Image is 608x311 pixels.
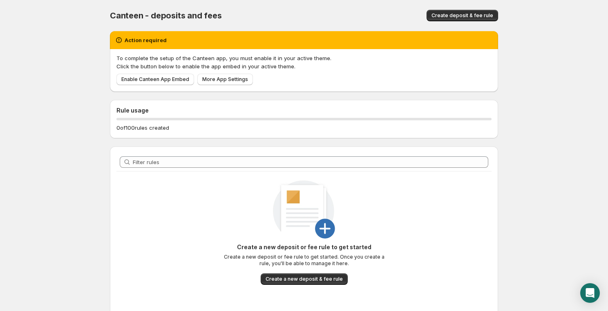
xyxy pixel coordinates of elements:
[197,74,253,85] a: More App Settings
[116,62,492,70] p: Click the button below to enable the app embed in your active theme.
[431,12,493,19] span: Create deposit & fee rule
[427,10,498,21] button: Create deposit & fee rule
[133,156,488,168] input: Filter rules
[116,106,492,115] h2: Rule usage
[580,283,600,303] div: Open Intercom Messenger
[116,74,194,85] a: Enable Canteen App Embed
[116,124,169,132] p: 0 of 100 rules created
[261,273,348,285] button: Create a new deposit & fee rule
[222,243,386,251] p: Create a new deposit or fee rule to get started
[222,254,386,267] p: Create a new deposit or fee rule to get started. Once you create a rule, you'll be able to manage...
[121,76,189,83] span: Enable Canteen App Embed
[266,276,343,282] span: Create a new deposit & fee rule
[202,76,248,83] span: More App Settings
[125,36,167,44] h2: Action required
[110,11,222,20] span: Canteen - deposits and fees
[116,54,492,62] p: To complete the setup of the Canteen app, you must enable it in your active theme.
